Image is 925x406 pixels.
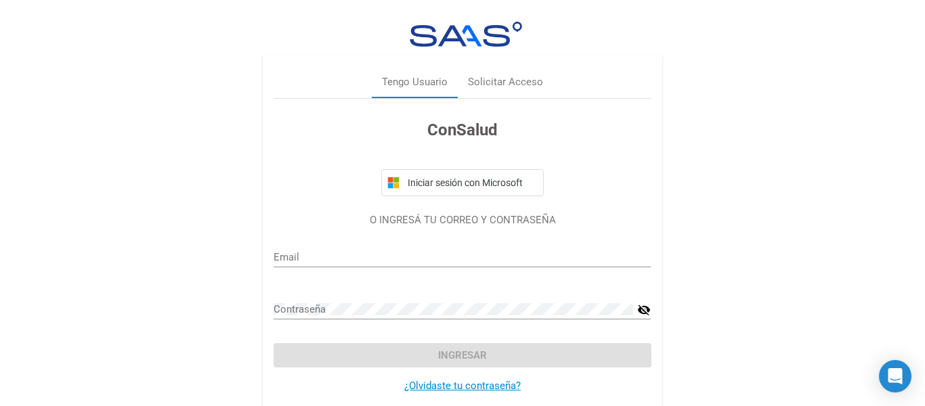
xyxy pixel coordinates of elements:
[274,212,651,228] p: O INGRESÁ TU CORREO Y CONTRASEÑA
[405,177,538,188] span: Iniciar sesión con Microsoft
[274,118,651,142] h3: ConSalud
[274,343,651,367] button: Ingresar
[381,169,544,196] button: Iniciar sesión con Microsoft
[637,302,651,318] mat-icon: visibility_off
[438,349,487,361] span: Ingresar
[404,380,521,392] a: ¿Olvidaste tu contraseña?
[382,74,448,90] div: Tengo Usuario
[879,360,911,392] div: Open Intercom Messenger
[468,74,543,90] div: Solicitar Acceso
